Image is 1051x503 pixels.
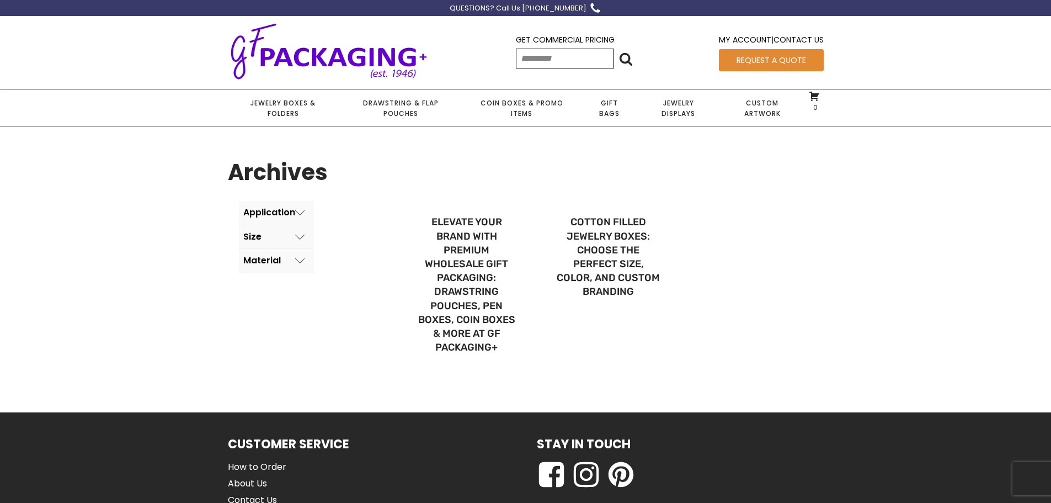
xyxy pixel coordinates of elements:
h1: Customer Service [228,435,349,454]
img: GF Packaging + - Established 1946 [228,21,430,81]
a: 0 [809,91,820,112]
a: Get Commercial Pricing [516,34,615,45]
a: Gift Bags [581,90,638,126]
h1: Stay in Touch [537,435,631,454]
span: 0 [810,103,818,112]
div: Application [243,208,295,218]
a: Coin Boxes & Promo Items [462,90,580,126]
div: Size [243,232,262,242]
a: Custom Artwork [719,90,805,126]
a: Jewelry Boxes & Folders [228,90,339,126]
div: QUESTIONS? Call Us [PHONE_NUMBER] [450,3,586,14]
a: Request a Quote [719,49,824,71]
button: Material [239,249,314,273]
div: | [719,34,824,49]
a: Cotton Filled Jewelry Boxes: Choose the Perfect Size, Color, and Custom Branding [555,215,661,299]
a: Elevate Your Brand with Premium Wholesale Gift Packaging: Drawstring Pouches, Pen Boxes, Coin Box... [414,215,520,354]
h1: Archives [228,155,328,190]
div: Material [243,256,281,266]
a: Drawstring & Flap Pouches [339,90,462,126]
a: How to Order [228,460,313,474]
a: Contact Us [773,34,824,45]
button: Size [239,225,314,249]
a: About Us [228,476,313,491]
button: Application [239,201,314,225]
a: My Account [719,34,771,45]
a: Jewelry Displays [638,90,719,126]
